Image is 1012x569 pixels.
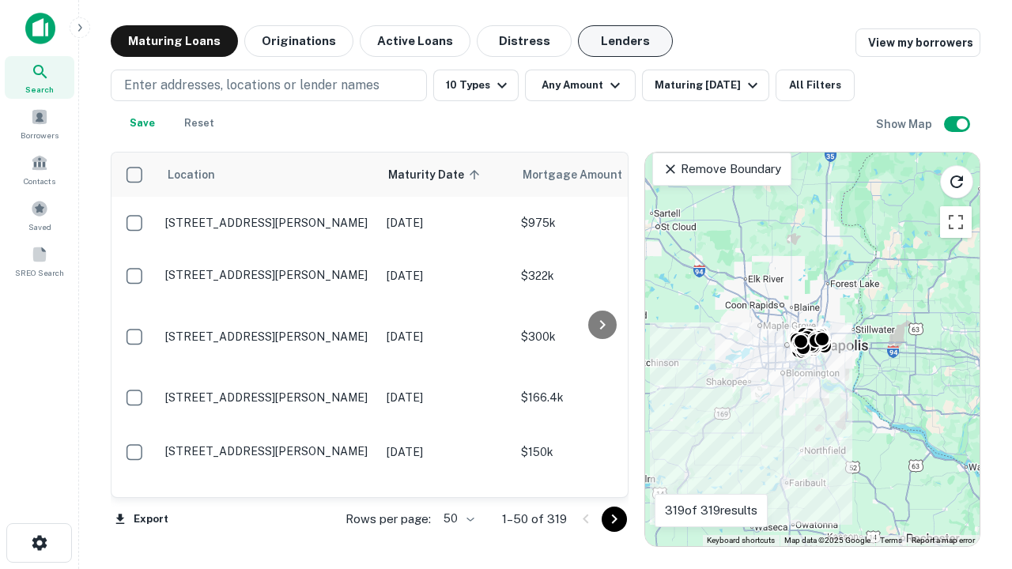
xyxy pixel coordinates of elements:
[645,153,980,546] div: 0 0
[655,76,762,95] div: Maturing [DATE]
[784,536,870,545] span: Map data ©2025 Google
[5,102,74,145] a: Borrowers
[157,153,379,197] th: Location
[933,392,1012,468] iframe: Chat Widget
[880,536,902,545] a: Terms (opens in new tab)
[15,266,64,279] span: SREO Search
[117,107,168,139] button: Save your search to get updates of matches that match your search criteria.
[663,160,780,179] p: Remove Boundary
[521,389,679,406] p: $166.4k
[523,165,643,184] span: Mortgage Amount
[502,510,567,529] p: 1–50 of 319
[5,148,74,190] a: Contacts
[165,444,371,458] p: [STREET_ADDRESS][PERSON_NAME]
[5,239,74,282] a: SREO Search
[346,510,431,529] p: Rows per page:
[665,501,757,520] p: 319 of 319 results
[165,216,371,230] p: [STREET_ADDRESS][PERSON_NAME]
[642,70,769,101] button: Maturing [DATE]
[855,28,980,57] a: View my borrowers
[165,330,371,344] p: [STREET_ADDRESS][PERSON_NAME]
[602,507,627,532] button: Go to next page
[244,25,353,57] button: Originations
[167,165,215,184] span: Location
[578,25,673,57] button: Lenders
[940,206,972,238] button: Toggle fullscreen view
[111,25,238,57] button: Maturing Loans
[174,107,225,139] button: Reset
[513,153,687,197] th: Mortgage Amount
[521,214,679,232] p: $975k
[433,70,519,101] button: 10 Types
[387,267,505,284] p: [DATE]
[387,389,505,406] p: [DATE]
[521,267,679,284] p: $322k
[25,13,55,44] img: capitalize-icon.png
[165,268,371,282] p: [STREET_ADDRESS][PERSON_NAME]
[387,328,505,345] p: [DATE]
[876,115,935,133] h6: Show Map
[477,25,572,57] button: Distress
[387,214,505,232] p: [DATE]
[25,83,54,96] span: Search
[649,526,701,546] a: Open this area in Google Maps (opens a new window)
[124,76,379,95] p: Enter addresses, locations or lender names
[24,175,55,187] span: Contacts
[388,165,485,184] span: Maturity Date
[940,165,973,198] button: Reload search area
[111,70,427,101] button: Enter addresses, locations or lender names
[521,443,679,461] p: $150k
[776,70,855,101] button: All Filters
[707,535,775,546] button: Keyboard shortcuts
[525,70,636,101] button: Any Amount
[912,536,975,545] a: Report a map error
[5,56,74,99] a: Search
[111,507,172,531] button: Export
[521,328,679,345] p: $300k
[387,443,505,461] p: [DATE]
[437,507,477,530] div: 50
[360,25,470,57] button: Active Loans
[21,129,59,141] span: Borrowers
[5,194,74,236] a: Saved
[387,497,505,514] p: [DATE]
[28,220,51,233] span: Saved
[521,497,679,514] p: $400k
[165,390,371,405] p: [STREET_ADDRESS][PERSON_NAME]
[649,526,701,546] img: Google
[379,153,513,197] th: Maturity Date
